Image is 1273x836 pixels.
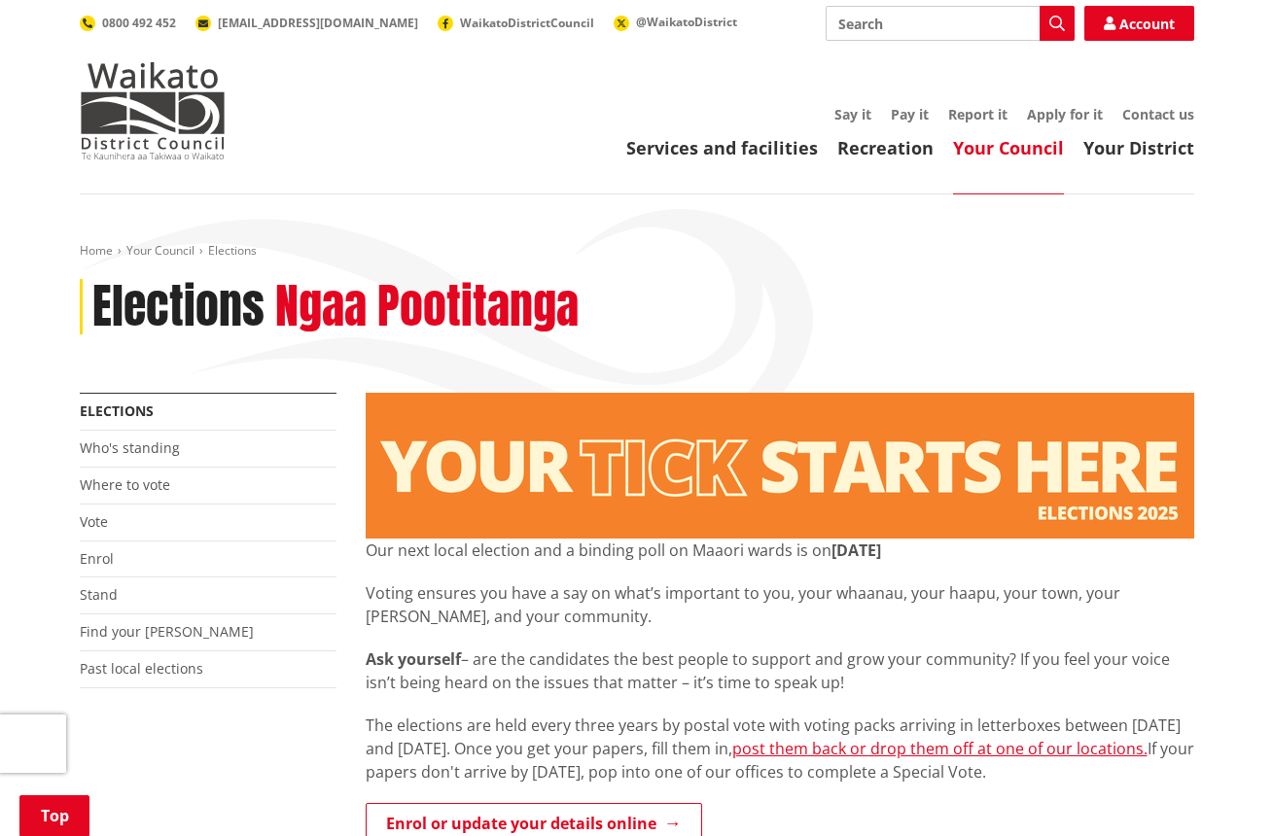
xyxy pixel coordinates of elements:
p: Voting ensures you have a say on what’s important to you, your whaanau, your haapu, your town, yo... [366,581,1194,628]
a: Find your [PERSON_NAME] [80,622,254,641]
a: Your Council [126,242,194,259]
a: Services and facilities [626,136,818,159]
span: Elections [208,242,257,259]
p: The elections are held every three years by postal vote with voting packs arriving in letterboxes... [366,714,1194,784]
a: Where to vote [80,475,170,494]
span: 0800 492 452 [102,15,176,31]
h1: Elections [92,279,265,335]
a: 0800 492 452 [80,15,176,31]
a: Past local elections [80,659,203,678]
a: Account [1084,6,1194,41]
a: Your Council [953,136,1064,159]
h2: Ngaa Pootitanga [275,279,579,335]
a: Contact us [1122,105,1194,123]
a: Home [80,242,113,259]
p: Our next local election and a binding poll on Maaori wards is on [366,539,1194,562]
a: post them back or drop them off at one of our locations. [732,738,1148,759]
span: WaikatoDistrictCouncil [460,15,594,31]
a: Report it [948,105,1008,123]
a: Apply for it [1027,105,1103,123]
a: Stand [80,585,118,604]
a: Say it [834,105,871,123]
img: Elections - Website banner [366,393,1194,539]
nav: breadcrumb [80,243,1194,260]
a: [EMAIL_ADDRESS][DOMAIN_NAME] [195,15,418,31]
span: [EMAIL_ADDRESS][DOMAIN_NAME] [218,15,418,31]
input: Search input [826,6,1075,41]
a: Vote [80,512,108,531]
p: – are the candidates the best people to support and grow your community? If you feel your voice i... [366,647,1194,694]
a: Your District [1083,136,1194,159]
a: Elections [80,401,154,420]
a: Who's standing [80,438,180,457]
a: WaikatoDistrictCouncil [438,15,594,31]
a: @WaikatoDistrict [614,14,737,30]
img: Waikato District Council - Te Kaunihera aa Takiwaa o Waikato [80,62,226,159]
a: Enrol [80,549,114,568]
a: Recreation [837,136,934,159]
span: @WaikatoDistrict [636,14,737,30]
a: Pay it [891,105,929,123]
strong: Ask yourself [366,648,461,670]
a: Top [19,795,89,836]
strong: [DATE] [831,540,881,561]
